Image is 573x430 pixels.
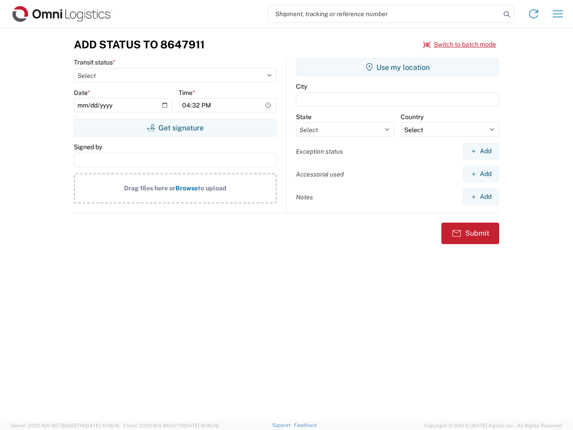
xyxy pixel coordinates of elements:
[296,147,343,155] label: Exception status
[74,89,90,97] label: Date
[296,113,312,121] label: State
[424,421,562,430] span: Copyright © [DATE]-[DATE] Agistix Inc., All Rights Reserved
[296,82,307,90] label: City
[74,119,277,137] button: Get signature
[463,166,499,182] button: Add
[463,143,499,159] button: Add
[74,58,115,66] label: Transit status
[124,185,175,192] span: Drag files here or
[269,5,500,22] input: Shipment, tracking or reference number
[463,189,499,205] button: Add
[272,422,295,428] a: Support
[124,423,218,428] span: Client: 2025.16.0-8fc0770
[423,37,496,52] button: Switch to batch mode
[294,422,317,428] a: Feedback
[11,423,120,428] span: Server: 2025.16.0-82789e55714
[296,170,344,178] label: Accessorial used
[184,423,218,428] span: [DATE] 10:40:19
[296,58,499,76] button: Use my location
[74,143,102,151] label: Signed by
[198,185,227,192] span: to upload
[175,185,198,192] span: Browse
[179,89,195,97] label: Time
[74,38,205,51] h3: Add Status to 8647911
[401,113,423,121] label: Country
[441,223,499,244] button: Submit
[296,193,313,201] label: Notes
[85,423,120,428] span: [DATE] 10:56:16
